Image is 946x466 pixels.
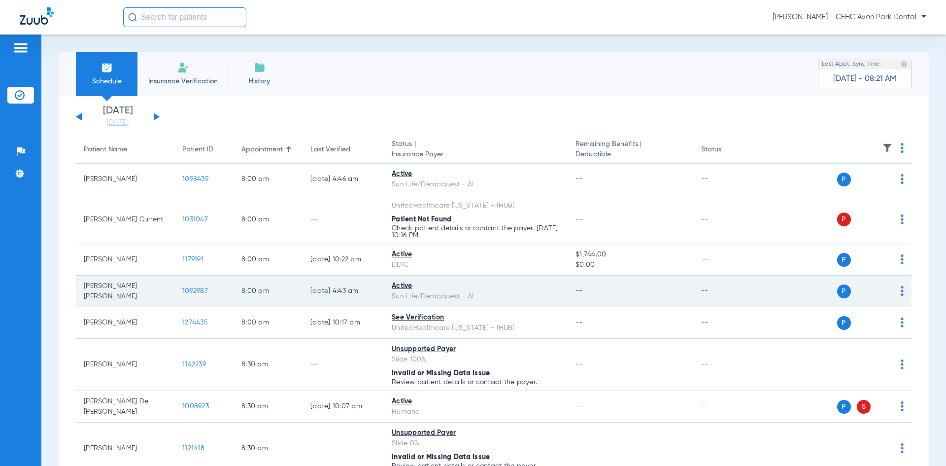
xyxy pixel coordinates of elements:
[303,276,384,307] td: [DATE] 4:43 AM
[392,454,490,461] span: Invalid or Missing Data Issue
[303,339,384,391] td: --
[837,316,851,330] span: P
[693,276,760,307] td: --
[303,391,384,423] td: [DATE] 10:07 PM
[693,339,760,391] td: --
[897,419,946,466] iframe: Chat Widget
[303,195,384,244] td: --
[76,195,174,244] td: [PERSON_NAME] Current
[693,164,760,195] td: --
[882,143,892,153] img: filter.svg
[182,144,226,155] div: Patient ID
[693,136,760,164] th: Status
[234,164,303,195] td: 8:00 AM
[392,201,560,211] div: UnitedHealthcare [US_STATE] - (HUB)
[901,401,904,411] img: group-dot-blue.svg
[303,164,384,195] td: [DATE] 4:46 AM
[392,313,560,323] div: See Verification
[241,144,283,155] div: Appointment
[575,361,583,368] span: --
[392,169,560,179] div: Active
[575,445,583,452] span: --
[575,250,685,260] span: $1,744.00
[575,260,685,270] span: $0.00
[392,428,560,438] div: Unsupported Payer
[392,438,560,449] div: Slide 0%
[83,76,130,86] span: Schedule
[901,143,904,153] img: group-dot-blue.svg
[20,7,54,25] img: Zuub Logo
[837,173,851,186] span: P
[837,285,851,298] span: P
[392,149,560,160] span: Insurance Payer
[901,61,908,68] img: last sync help info
[568,136,693,164] th: Remaining Benefits |
[392,407,560,417] div: Humana
[837,400,851,414] span: P
[575,216,583,223] span: --
[575,149,685,160] span: Deductible
[76,339,174,391] td: [PERSON_NAME]
[392,216,451,223] span: Patient Not Found
[182,287,208,294] span: 1092987
[693,195,760,244] td: --
[392,379,560,386] p: Review patient details or contact the payer.
[101,62,113,73] img: Schedule
[693,307,760,339] td: --
[76,391,174,423] td: [PERSON_NAME] De [PERSON_NAME]
[182,144,213,155] div: Patient ID
[13,42,29,54] img: hamburger-icon
[145,76,221,86] span: Insurance Verification
[392,396,560,407] div: Active
[234,244,303,276] td: 8:00 AM
[901,359,904,369] img: group-dot-blue.svg
[310,144,376,155] div: Last Verified
[182,176,208,182] span: 1098439
[76,307,174,339] td: [PERSON_NAME]
[310,144,350,155] div: Last Verified
[392,291,560,302] div: Sun Life/Dentaquest - AI
[575,403,583,410] span: --
[303,244,384,276] td: [DATE] 10:22 PM
[234,276,303,307] td: 8:00 AM
[901,318,904,327] img: group-dot-blue.svg
[693,391,760,423] td: --
[392,260,560,270] div: DDIC
[392,225,560,239] p: Check patient details or contact the payer. [DATE] 10:16 PM.
[236,76,283,86] span: History
[575,287,583,294] span: --
[901,215,904,224] img: group-dot-blue.svg
[182,361,206,368] span: 1142239
[234,339,303,391] td: 8:30 AM
[392,250,560,260] div: Active
[392,370,490,377] span: Invalid or Missing Data Issue
[254,62,266,73] img: History
[392,355,560,365] div: Slide 100%
[182,216,208,223] span: 1031047
[693,244,760,276] td: --
[857,400,871,414] span: S
[182,445,204,452] span: 1121418
[182,319,208,326] span: 1274435
[384,136,568,164] th: Status |
[182,403,209,410] span: 1008923
[234,391,303,423] td: 8:30 AM
[822,59,881,69] span: Last Appt. Sync Time:
[773,12,926,22] span: [PERSON_NAME] - CFHC Avon Park Dental
[123,7,246,27] input: Search for patients
[182,256,203,263] span: 1179191
[901,174,904,184] img: group-dot-blue.svg
[392,281,560,291] div: Active
[234,307,303,339] td: 8:00 AM
[392,344,560,355] div: Unsupported Payer
[76,244,174,276] td: [PERSON_NAME]
[76,276,174,307] td: [PERSON_NAME] [PERSON_NAME]
[837,253,851,267] span: P
[84,144,167,155] div: Patient Name
[303,307,384,339] td: [DATE] 10:17 PM
[833,74,896,84] span: [DATE] - 08:21 AM
[76,164,174,195] td: [PERSON_NAME]
[901,286,904,296] img: group-dot-blue.svg
[88,106,147,128] li: [DATE]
